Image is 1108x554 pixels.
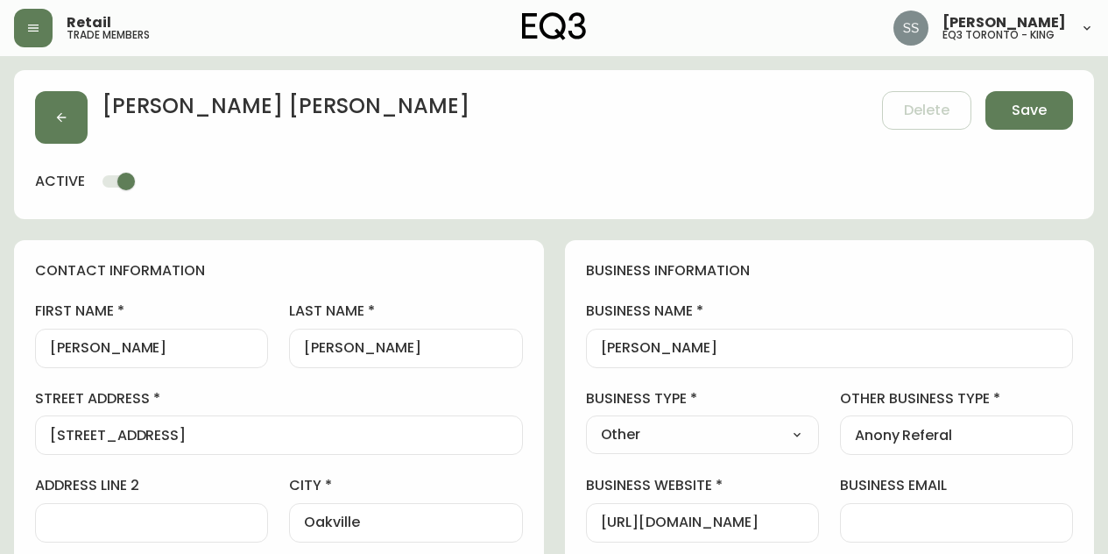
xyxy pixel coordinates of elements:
h5: trade members [67,30,150,40]
span: Save [1012,101,1047,120]
h5: eq3 toronto - king [942,30,1055,40]
h4: business information [586,261,1074,281]
label: address line 2 [35,476,268,495]
img: logo [522,12,587,40]
label: business type [586,389,819,408]
label: first name [35,302,268,321]
label: street address [35,389,523,408]
label: last name [289,302,522,321]
h4: active [35,172,85,191]
label: business email [840,476,1073,495]
h4: contact information [35,261,523,281]
button: Save [985,91,1073,130]
span: Retail [67,16,111,30]
input: https://www.designshop.com [601,515,804,531]
label: city [289,476,522,495]
label: business website [586,476,819,495]
label: other business type [840,389,1073,408]
h2: [PERSON_NAME] [PERSON_NAME] [102,91,469,130]
img: f1b6f2cda6f3b51f95337c5892ce6799 [893,11,928,46]
label: business name [586,302,1074,321]
span: [PERSON_NAME] [942,16,1066,30]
